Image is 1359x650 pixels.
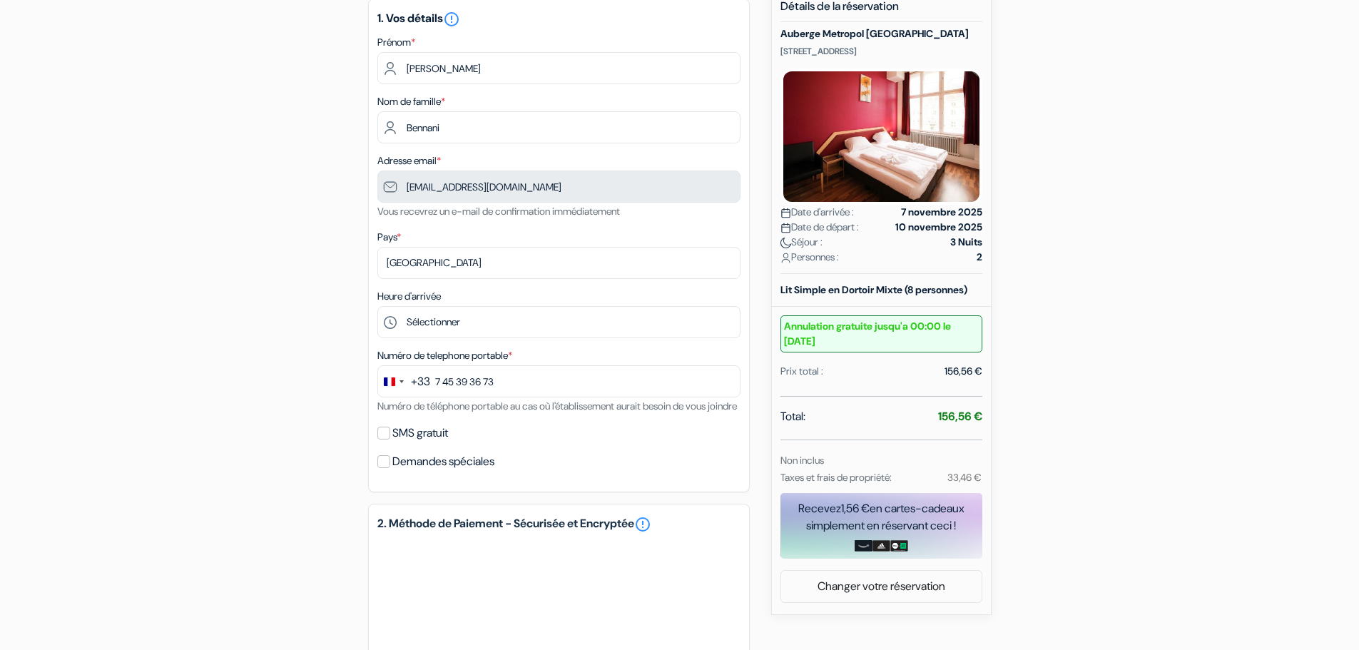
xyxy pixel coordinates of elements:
button: Change country, selected France (+33) [378,366,430,397]
span: Séjour : [780,235,823,250]
small: Annulation gratuite jusqu'a 00:00 le [DATE] [780,315,982,352]
span: Total: [780,408,805,425]
strong: 7 novembre 2025 [901,205,982,220]
label: Nom de famille [377,94,445,109]
strong: 3 Nuits [950,235,982,250]
i: error_outline [443,11,460,28]
strong: 10 novembre 2025 [895,220,982,235]
img: user_icon.svg [780,253,791,263]
input: Entrer le nom de famille [377,111,740,143]
h5: Auberge Metropol [GEOGRAPHIC_DATA] [780,28,982,40]
span: Date de départ : [780,220,859,235]
a: Changer votre réservation [781,573,982,600]
small: 33,46 € [947,471,982,484]
small: Vous recevrez un e-mail de confirmation immédiatement [377,205,620,218]
label: Prénom [377,35,415,50]
label: Heure d'arrivée [377,289,441,304]
label: Numéro de telephone portable [377,348,512,363]
small: Numéro de téléphone portable au cas où l'établissement aurait besoin de vous joindre [377,400,737,412]
input: Entrez votre prénom [377,52,740,84]
a: error_outline [443,11,460,26]
span: 1,56 € [841,501,870,516]
label: Adresse email [377,153,441,168]
img: uber-uber-eats-card.png [890,540,908,552]
h5: 1. Vos détails [377,11,740,28]
h5: 2. Méthode de Paiement - Sécurisée et Encryptée [377,516,740,533]
strong: 2 [977,250,982,265]
div: 156,56 € [945,364,982,379]
div: Prix total : [780,364,823,379]
small: Non inclus [780,454,824,467]
span: Personnes : [780,250,839,265]
a: error_outline [634,516,651,533]
label: Pays [377,230,401,245]
strong: 156,56 € [938,409,982,424]
input: Entrer adresse e-mail [377,171,740,203]
span: Date d'arrivée : [780,205,854,220]
div: +33 [411,373,430,390]
b: Lit Simple en Dortoir Mixte (8 personnes) [780,283,967,296]
img: moon.svg [780,238,791,248]
label: SMS gratuit [392,423,448,443]
div: Recevez en cartes-cadeaux simplement en réservant ceci ! [780,500,982,534]
img: amazon-card-no-text.png [855,540,872,552]
img: calendar.svg [780,223,791,233]
p: [STREET_ADDRESS] [780,46,982,57]
small: Taxes et frais de propriété: [780,471,892,484]
img: adidas-card.png [872,540,890,552]
img: calendar.svg [780,208,791,218]
label: Demandes spéciales [392,452,494,472]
